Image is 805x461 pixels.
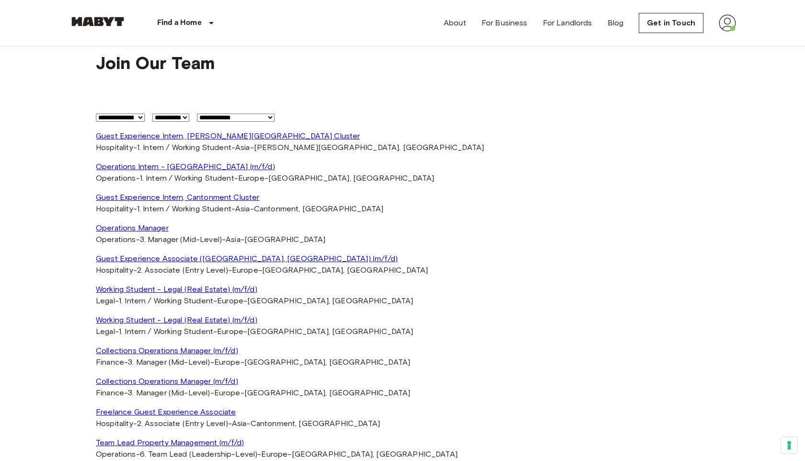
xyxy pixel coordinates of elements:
[96,265,428,275] span: - - -
[128,357,210,367] span: 3. Manager (Mid-Level)
[96,161,709,173] a: Operations Intern - [GEOGRAPHIC_DATA] (m/f/d)
[235,143,250,152] span: Asia
[214,388,241,397] span: Europe
[482,17,528,29] a: For Business
[119,296,213,305] span: 1. Intern / Working Student
[96,357,410,367] span: - - -
[128,388,210,397] span: 3. Manager (Mid-Level)
[96,130,709,142] a: Guest Experience Intern, [PERSON_NAME][GEOGRAPHIC_DATA] Cluster
[96,314,709,326] a: Working Student - Legal (Real Estate) (m/f/d)
[96,192,709,203] a: Guest Experience Intern, Cantonment Cluster
[217,327,243,336] span: Europe
[96,173,434,183] span: - - -
[157,17,202,29] p: Find a Home
[261,449,287,459] span: Europe
[235,204,250,213] span: Asia
[96,449,136,459] span: Operations
[140,449,258,459] span: 6. Team Lead (Leadership-Level)
[232,419,247,428] span: Asia
[262,265,428,275] span: [GEOGRAPHIC_DATA], [GEOGRAPHIC_DATA]
[254,204,383,213] span: Cantonment, [GEOGRAPHIC_DATA]
[268,173,434,183] span: [GEOGRAPHIC_DATA], [GEOGRAPHIC_DATA]
[247,296,413,305] span: [GEOGRAPHIC_DATA], [GEOGRAPHIC_DATA]
[244,235,326,244] span: [GEOGRAPHIC_DATA]
[140,235,222,244] span: 3. Manager (Mid-Level)
[96,143,133,152] span: Hospitality
[232,265,258,275] span: Europe
[444,17,466,29] a: About
[96,296,115,305] span: Legal
[96,222,709,234] a: Operations Manager
[254,143,484,152] span: [PERSON_NAME][GEOGRAPHIC_DATA], [GEOGRAPHIC_DATA]
[543,17,592,29] a: For Landlords
[96,388,410,397] span: - - -
[96,327,115,336] span: Legal
[96,173,136,183] span: Operations
[781,437,797,453] button: Your consent preferences for tracking technologies
[96,419,380,428] span: - - -
[96,235,325,244] span: - - -
[96,204,133,213] span: Hospitality
[244,357,410,367] span: [GEOGRAPHIC_DATA], [GEOGRAPHIC_DATA]
[119,327,213,336] span: 1. Intern / Working Student
[96,345,709,357] a: Collections Operations Manager (m/f/d)
[96,406,709,418] a: Freelance Guest Experience Associate
[96,437,709,449] a: Team Lead Property Management (m/f/d)
[96,235,136,244] span: Operations
[217,296,243,305] span: Europe
[292,449,458,459] span: [GEOGRAPHIC_DATA], [GEOGRAPHIC_DATA]
[137,143,231,152] span: 1. Intern / Working Student
[238,173,264,183] span: Europe
[137,265,228,275] span: 2. Associate (Entry Level)
[214,357,241,367] span: Europe
[96,327,414,336] span: - - -
[96,296,414,305] span: - - -
[719,14,736,32] img: avatar
[96,357,124,367] span: Finance
[69,17,126,26] img: Habyt
[140,173,234,183] span: 1. Intern / Working Student
[96,265,133,275] span: Hospitality
[96,52,215,73] span: Join Our Team
[96,143,484,152] span: - - -
[137,419,228,428] span: 2. Associate (Entry Level)
[96,449,458,459] span: - - -
[96,419,133,428] span: Hospitality
[96,376,709,387] a: Collections Operations Manager (m/f/d)
[226,235,241,244] span: Asia
[96,388,124,397] span: Finance
[639,13,703,33] a: Get in Touch
[251,419,380,428] span: Cantonment, [GEOGRAPHIC_DATA]
[96,253,709,265] a: Guest Experience Associate ([GEOGRAPHIC_DATA], [GEOGRAPHIC_DATA]) (m/f/d)
[137,204,231,213] span: 1. Intern / Working Student
[96,204,383,213] span: - - -
[608,17,624,29] a: Blog
[247,327,413,336] span: [GEOGRAPHIC_DATA], [GEOGRAPHIC_DATA]
[244,388,410,397] span: [GEOGRAPHIC_DATA], [GEOGRAPHIC_DATA]
[96,284,709,295] a: Working Student - Legal (Real Estate) (m/f/d)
